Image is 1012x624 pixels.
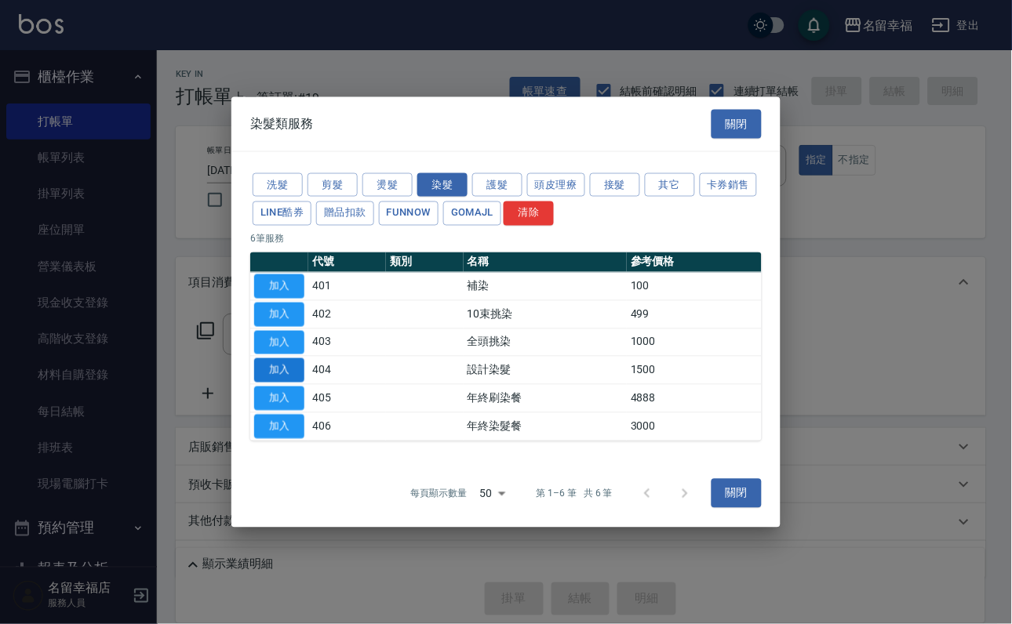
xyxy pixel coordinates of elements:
button: 加入 [254,386,304,411]
button: 加入 [254,358,304,383]
button: 加入 [254,330,304,354]
td: 10束挑染 [464,300,627,328]
th: 參考價格 [627,252,762,273]
td: 401 [308,272,386,300]
button: 頭皮理療 [527,172,585,197]
button: 加入 [254,414,304,438]
td: 年終染髮餐 [464,412,627,441]
button: GOMAJL [443,201,501,226]
p: 每頁顯示數量 [411,486,468,500]
button: 其它 [645,172,695,197]
th: 名稱 [464,252,627,273]
td: 4888 [627,384,762,412]
td: 設計染髮 [464,356,627,384]
button: 剪髮 [308,172,358,197]
button: FUNNOW [379,201,439,226]
button: 加入 [254,274,304,299]
button: 燙髮 [362,172,413,197]
td: 全頭挑染 [464,328,627,357]
p: 6 筆服務 [250,232,762,246]
td: 1000 [627,328,762,357]
td: 405 [308,384,386,412]
td: 406 [308,412,386,441]
td: 100 [627,272,762,300]
th: 類別 [386,252,464,273]
button: 加入 [254,302,304,326]
button: 接髮 [590,172,640,197]
td: 年終刷染餐 [464,384,627,412]
button: 洗髮 [253,172,303,197]
td: 1500 [627,356,762,384]
button: 關閉 [712,110,762,139]
td: 499 [627,300,762,328]
th: 代號 [308,252,386,273]
td: 補染 [464,272,627,300]
button: 關閉 [712,479,762,508]
button: 染髮 [417,172,468,197]
td: 402 [308,300,386,328]
button: LINE酷券 [253,201,311,226]
button: 贈品扣款 [316,201,374,226]
button: 卡券銷售 [700,172,758,197]
span: 染髮類服務 [250,116,313,132]
p: 第 1–6 筆 共 6 筆 [537,486,613,500]
div: 50 [474,472,511,514]
button: 清除 [504,201,554,226]
td: 404 [308,356,386,384]
td: 3000 [627,412,762,441]
button: 護髮 [472,172,522,197]
td: 403 [308,328,386,357]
